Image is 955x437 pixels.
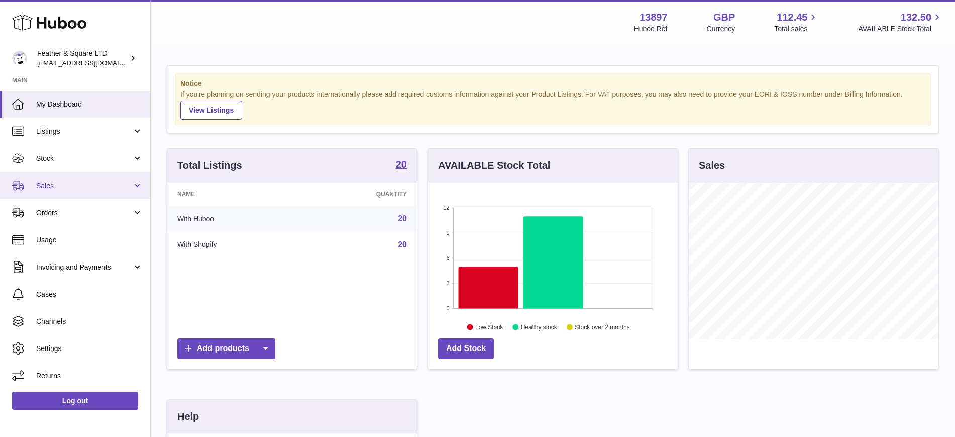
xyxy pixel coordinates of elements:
div: Huboo Ref [634,24,668,34]
span: Returns [36,371,143,381]
a: 20 [398,240,407,249]
text: Healthy stock [521,323,558,330]
span: 112.45 [777,11,807,24]
text: 12 [443,205,449,211]
span: Sales [36,181,132,191]
h3: AVAILABLE Stock Total [438,159,550,172]
span: [EMAIL_ADDRESS][DOMAIN_NAME] [37,59,148,67]
text: 3 [446,280,449,286]
text: Stock over 2 months [575,323,629,330]
span: Stock [36,154,132,163]
div: If you're planning on sending your products internationally please add required customs informati... [180,90,925,120]
td: With Huboo [167,206,302,232]
a: Log out [12,392,138,410]
span: Cases [36,290,143,299]
strong: 13897 [640,11,668,24]
a: 20 [396,159,407,171]
strong: 20 [396,159,407,169]
td: With Shopify [167,232,302,258]
a: View Listings [180,101,242,120]
a: 20 [398,214,407,223]
span: 132.50 [901,11,931,24]
span: Invoicing and Payments [36,263,132,272]
span: Usage [36,235,143,245]
div: Feather & Square LTD [37,49,128,68]
th: Name [167,183,302,206]
h3: Sales [699,159,725,172]
span: My Dashboard [36,100,143,109]
text: 6 [446,255,449,261]
a: 112.45 Total sales [774,11,819,34]
span: Total sales [774,24,819,34]
a: 132.50 AVAILABLE Stock Total [858,11,943,34]
text: 9 [446,230,449,236]
h3: Total Listings [177,159,242,172]
strong: GBP [713,11,735,24]
span: Orders [36,208,132,218]
a: Add Stock [438,338,494,359]
th: Quantity [302,183,417,206]
h3: Help [177,410,199,423]
text: Low Stock [475,323,503,330]
strong: Notice [180,79,925,89]
span: Channels [36,317,143,326]
span: Listings [36,127,132,136]
a: Add products [177,338,275,359]
text: 0 [446,305,449,311]
img: feathernsquare@gmail.com [12,51,27,66]
div: Currency [707,24,735,34]
span: Settings [36,344,143,354]
span: AVAILABLE Stock Total [858,24,943,34]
